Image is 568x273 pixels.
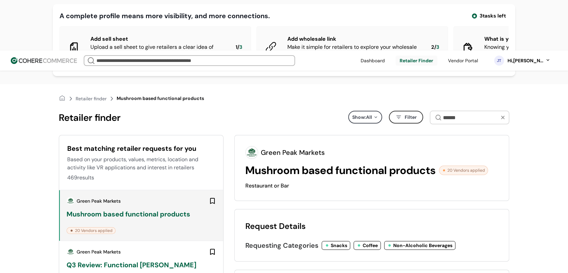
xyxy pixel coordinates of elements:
div: Non-Alcoholic Beverages [393,242,452,249]
button: Filter [389,111,423,124]
nav: breadcrumb [59,90,509,107]
div: Add wholesale link [287,35,420,43]
span: Restaurant or Bar [245,182,289,190]
span: / [434,43,436,51]
span: 1 [236,43,237,51]
div: Upload a sell sheet to give retailers a clear idea of your products and pricing. [90,43,225,59]
span: 2 [431,43,434,51]
div: Retailer finder [59,111,121,125]
div: Add sell sheet [90,35,225,43]
div: Requesting Categories [245,240,318,250]
button: Hi,[PERSON_NAME] [507,57,551,64]
div: Make it simple for retailers to explore your wholesale offerings and terms. [287,43,420,59]
div: Request Details [245,220,498,232]
div: Mushroom based functional products [117,95,204,102]
span: Green Peak Markets [261,147,325,158]
div: Green Peak Markets [77,198,121,205]
div: 469 results [67,174,94,182]
div: Based on your products, values, metrics, location and activity like VR applications and interest ... [67,156,215,172]
div: Mushroom based functional products [67,209,216,219]
span: 3 tasks left [480,12,506,20]
span: Filter [405,114,417,121]
a: Retailer finder [76,94,107,103]
span: 20 Vendors applied [75,228,113,234]
div: A complete profile means more visibility, and more connections. [59,11,270,21]
div: Q3 Review: Functional [PERSON_NAME] [67,260,216,270]
span: 3 [239,43,242,51]
span: / [237,43,239,51]
div: Mushroom based functional products [245,162,436,178]
img: Cohere Logo [11,57,77,64]
span: 3 [436,43,439,51]
div: Best matching retailer requests for you [67,143,215,153]
span: 20 Vendors applied [447,167,485,173]
div: Snacks [331,242,347,249]
div: Hi, [PERSON_NAME] [507,57,544,64]
div: Green Peak Markets [77,248,121,255]
div: Coffee [363,242,378,249]
div: Show: All [348,111,382,124]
